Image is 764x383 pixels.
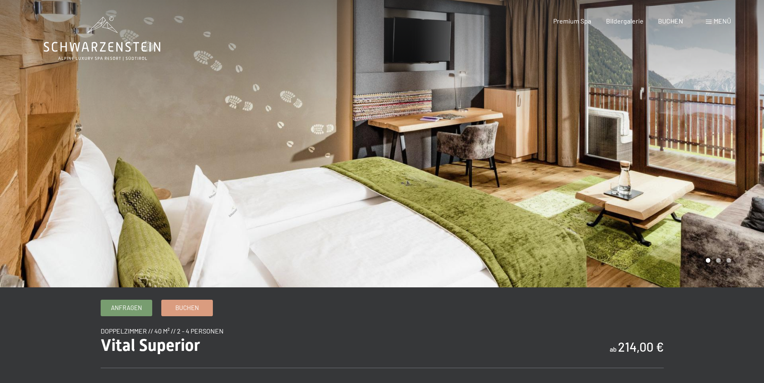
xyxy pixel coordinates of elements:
[111,303,142,312] span: Anfragen
[175,303,199,312] span: Buchen
[101,300,152,316] a: Anfragen
[610,345,617,353] span: ab
[606,17,644,25] a: Bildergalerie
[658,17,683,25] a: BUCHEN
[101,327,224,335] span: Doppelzimmer // 40 m² // 2 - 4 Personen
[618,339,664,354] b: 214,00 €
[714,17,731,25] span: Menü
[162,300,212,316] a: Buchen
[101,336,200,355] span: Vital Superior
[553,17,591,25] a: Premium Spa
